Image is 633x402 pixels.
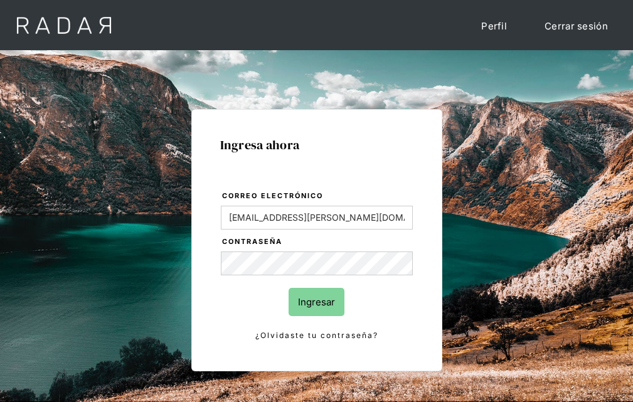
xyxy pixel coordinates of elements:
[222,190,413,203] label: Correo electrónico
[289,288,344,316] input: Ingresar
[469,13,519,40] a: Perfil
[220,189,413,342] form: Login Form
[221,206,413,230] input: bruce@wayne.com
[222,236,413,248] label: Contraseña
[220,138,413,152] h1: Ingresa ahora
[532,13,620,40] a: Cerrar sesión
[221,329,413,342] a: ¿Olvidaste tu contraseña?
